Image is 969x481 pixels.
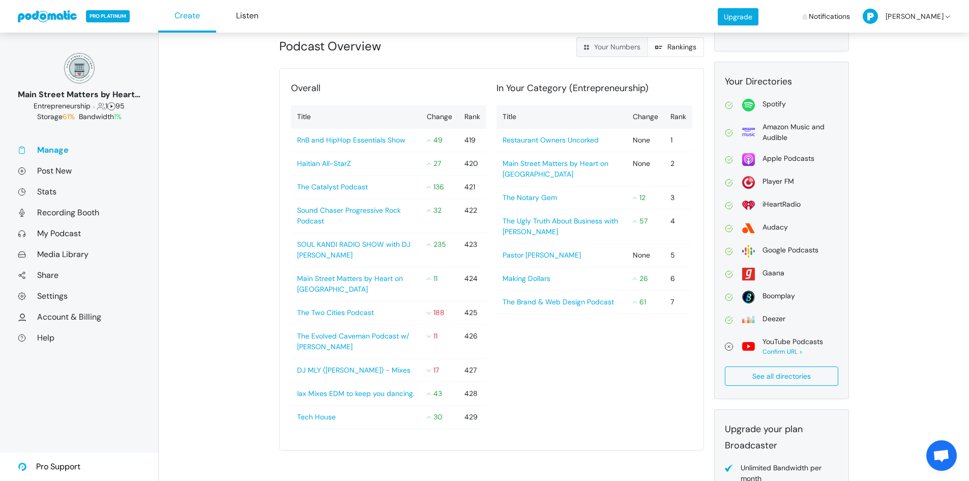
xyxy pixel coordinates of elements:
[158,1,216,33] a: Create
[18,145,140,155] a: Manage
[18,165,140,176] a: Post New
[627,291,664,314] td: 61
[297,135,405,145] a: RnB and HipHop Essentials Show
[664,105,692,129] th: Rank
[458,152,486,176] td: 420
[458,176,486,199] td: 421
[458,267,486,301] td: 424
[18,270,140,280] a: Share
[762,99,786,109] div: Spotify
[762,222,788,233] div: Audacy
[742,176,755,189] img: player_fm-2f731f33b7a5920876a6a59fec1291611fade0905d687326e1933154b96d4679.svg
[18,186,140,197] a: Stats
[503,250,581,260] a: Pastor [PERSON_NAME]
[421,233,458,267] td: 235
[107,101,115,110] span: Episodes
[297,240,410,260] a: SOUL KANDI RADIO SHOW with DJ [PERSON_NAME]
[297,206,401,225] a: Sound Chaser Progressive Rock Podcast
[664,244,692,267] td: 5
[37,112,77,121] span: Storage
[886,2,944,32] span: [PERSON_NAME]
[297,274,403,294] a: Main Street Matters by Heart on [GEOGRAPHIC_DATA]
[725,268,838,280] a: Gaana
[762,347,823,356] div: Confirm URL >
[648,37,704,57] a: Rankings
[421,301,458,325] td: 188
[627,129,664,152] td: None
[762,336,823,347] div: YouTube Podcasts
[18,291,140,301] a: Settings
[742,153,755,166] img: apple-26106266178e1f815f76c7066005aa6211188c2910869e7447b8cdd3a6512788.svg
[627,267,664,291] td: 26
[742,199,755,212] img: i_heart_radio-0fea502c98f50158959bea423c94b18391c60ffcc3494be34c3ccd60b54f1ade.svg
[503,135,599,145] a: Restaurant Owners Uncorked
[18,249,140,260] a: Media Library
[576,37,648,57] a: Your Numbers
[18,101,140,111] div: 1 95
[742,340,755,353] img: youtube-a762549b032a4d8d7c7d8c7d6f94e90d57091a29b762dad7ef63acd86806a854.svg
[86,10,130,22] span: PRO PLATINUM
[627,186,664,210] td: 12
[34,101,91,110] span: Business: Entrepreneurship
[762,314,785,324] div: Deezer
[503,297,614,306] a: The Brand & Web Design Podcast
[297,412,336,421] a: Tech House
[863,2,952,32] a: [PERSON_NAME]
[627,210,664,244] td: 57
[279,37,487,55] div: Podcast Overview
[725,122,838,143] a: Amazon Music and Audible
[421,199,458,233] td: 32
[458,233,486,267] td: 423
[809,2,850,32] span: Notifications
[458,301,486,325] td: 425
[742,314,755,326] img: deezer-17854ec532559b166877d7d89d3279c345eec2f597ff2478aebf0db0746bb0cd.svg
[421,359,458,382] td: 17
[762,122,838,143] div: Amazon Music and Audible
[762,153,814,164] div: Apple Podcasts
[725,245,838,258] a: Google Podcasts
[503,274,550,283] a: Making Dollars
[725,422,838,436] div: Upgrade your plan
[725,75,838,89] div: Your Directories
[18,332,140,343] a: Help
[725,314,838,326] a: Deezer
[725,176,838,189] a: Player FM
[458,382,486,406] td: 428
[742,291,755,303] img: boomplay-2b96be17c781bb6067f62690a2aa74937c828758cf5668dffdf1db111eff7552.svg
[496,105,627,129] th: Title
[725,291,838,303] a: Boomplay
[297,308,374,317] a: The Two Cities Podcast
[664,129,692,152] td: 1
[18,228,140,239] a: My Podcast
[97,101,105,110] span: Followers
[291,81,487,95] div: Overall
[114,112,122,121] span: 1%
[725,336,838,356] a: YouTube Podcasts Confirm URL >
[421,176,458,199] td: 136
[18,312,140,322] a: Account & Billing
[742,245,755,258] img: google-2dbf3626bd965f54f93204bbf7eeb1470465527e396fa5b4ad72d911f40d0c40.svg
[664,152,692,186] td: 2
[297,365,410,375] a: DJ MLY ([PERSON_NAME]) - Mixes
[762,291,795,301] div: Boomplay
[664,291,692,314] td: 7
[725,222,838,235] a: Audacy
[627,152,664,186] td: None
[762,199,801,210] div: iHeartRadio
[64,53,95,83] img: 150x150_17130234.png
[503,193,557,202] a: The Notary Gem
[664,186,692,210] td: 3
[664,210,692,244] td: 4
[725,366,838,386] a: See all directories
[297,389,415,398] a: Iax Mixes EDM to keep you dancing.
[297,159,351,168] a: Haitian All-StarZ
[725,99,838,111] a: Spotify
[297,182,368,191] a: The Catalyst Podcast
[742,268,755,280] img: gaana-acdc428d6f3a8bcf3dfc61bc87d1a5ed65c1dda5025f5609f03e44ab3dd96560.svg
[718,8,758,25] a: Upgrade
[421,406,458,429] td: 30
[742,99,755,111] img: spotify-814d7a4412f2fa8a87278c8d4c03771221523d6a641bdc26ea993aaf80ac4ffe.svg
[18,89,140,101] div: Main Street Matters by Heart on [GEOGRAPHIC_DATA]
[291,105,421,129] th: Title
[627,105,664,129] th: Change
